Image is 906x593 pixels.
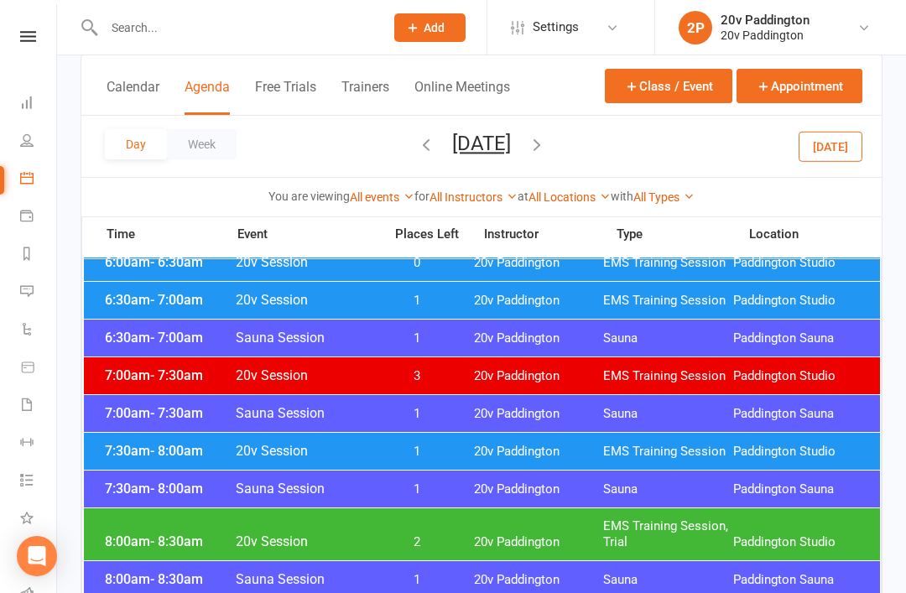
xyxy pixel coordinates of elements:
span: 20v Session [235,254,373,270]
button: Agenda [185,79,230,115]
button: Day [105,129,167,159]
span: - 7:00am [150,292,203,308]
span: EMS Training Session [603,368,733,384]
span: - 8:00am [150,481,203,497]
span: Settings [533,8,579,46]
span: Paddington Sauna [733,330,863,346]
span: 7:00am [101,367,235,383]
span: 20v Paddington [474,368,604,384]
span: 20v Paddington [474,481,604,497]
span: Paddington Studio [733,534,863,550]
span: 20v Paddington [474,330,604,346]
span: Paddington Sauna [733,481,863,497]
span: Sauna Session [235,405,373,421]
a: Payments [20,199,58,237]
div: Open Intercom Messenger [17,536,57,576]
span: EMS Training Session [603,444,733,460]
button: Trainers [341,79,389,115]
span: 20v Paddington [474,406,604,422]
span: Paddington Studio [733,444,863,460]
span: Event [237,226,383,242]
span: Type [617,228,749,241]
span: 20v Paddington [474,534,604,550]
span: Sauna [603,330,733,346]
span: 20v Session [235,533,373,549]
span: 1 [373,406,461,422]
span: Paddington Sauna [733,406,863,422]
button: Calendar [107,79,159,115]
a: People [20,123,58,161]
span: Sauna [603,406,733,422]
input: Search... [99,16,372,39]
span: - 8:30am [150,571,203,587]
span: Paddington Studio [733,368,863,384]
button: [DATE] [452,132,511,155]
span: Paddington Studio [733,255,863,271]
span: 8:00am [101,533,235,549]
span: 1 [373,572,461,588]
a: All Instructors [430,190,518,204]
span: 1 [373,330,461,346]
span: 20v Paddington [474,255,604,271]
a: Product Sales [20,350,58,388]
span: 0 [373,255,461,271]
span: - 8:00am [150,443,203,459]
span: 20v Session [235,292,373,308]
span: Location [749,228,882,241]
button: [DATE] [799,131,862,161]
span: 8:00am [101,571,235,587]
span: Sauna Session [235,481,373,497]
span: 1 [373,293,461,309]
span: 2 [373,534,461,550]
strong: for [414,190,430,203]
span: 1 [373,444,461,460]
span: 7:30am [101,481,235,497]
button: Appointment [737,69,862,103]
span: - 6:30am [150,254,203,270]
strong: with [611,190,633,203]
span: 6:00am [101,254,235,270]
span: 1 [373,481,461,497]
strong: You are viewing [268,190,350,203]
button: Week [167,129,237,159]
span: 20v Paddington [474,293,604,309]
span: EMS Training Session [603,255,733,271]
span: - 7:30am [150,367,203,383]
span: 20v Session [235,367,373,383]
span: EMS Training Session, Trial [603,518,733,550]
span: Places Left [383,228,471,241]
span: Time [102,226,237,247]
span: - 8:30am [150,533,203,549]
strong: at [518,190,528,203]
div: 20v Paddington [721,28,810,43]
span: 20v Paddington [474,572,604,588]
span: Sauna [603,481,733,497]
span: Add [424,21,445,34]
span: Sauna Session [235,571,373,587]
div: 20v Paddington [721,13,810,28]
span: Sauna [603,572,733,588]
span: 20v Paddington [474,444,604,460]
span: Sauna Session [235,330,373,346]
span: 20v Session [235,443,373,459]
span: 6:30am [101,292,235,308]
button: Free Trials [255,79,316,115]
a: Reports [20,237,58,274]
a: Dashboard [20,86,58,123]
a: Calendar [20,161,58,199]
a: All events [350,190,414,204]
a: All Types [633,190,695,204]
a: All Locations [528,190,611,204]
span: - 7:30am [150,405,203,421]
a: What's New [20,501,58,538]
button: Online Meetings [414,79,510,115]
span: Paddington Sauna [733,572,863,588]
span: - 7:00am [150,330,203,346]
span: Paddington Studio [733,293,863,309]
span: Instructor [484,228,617,241]
span: EMS Training Session [603,293,733,309]
span: 3 [373,368,461,384]
button: Class / Event [605,69,732,103]
div: 2P [679,11,712,44]
span: 7:00am [101,405,235,421]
